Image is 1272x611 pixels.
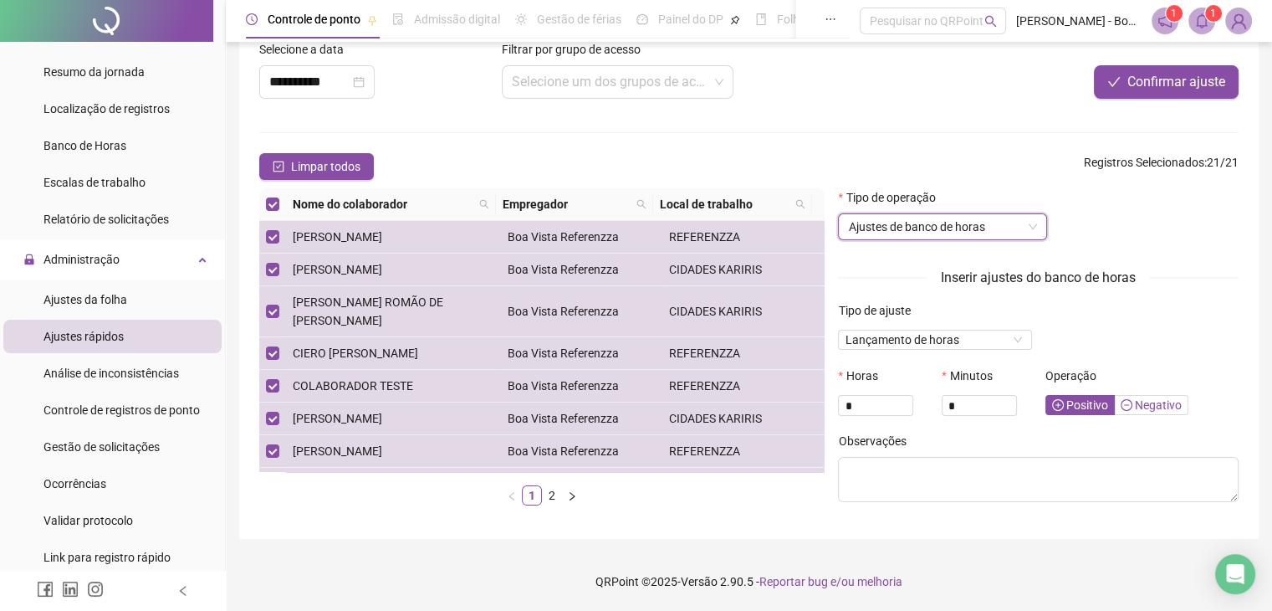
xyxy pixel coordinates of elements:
[567,491,577,501] span: right
[43,213,169,226] span: Relatório de solicitações
[43,293,127,306] span: Ajustes da folha
[502,485,522,506] li: Página anterior
[291,157,360,176] span: Limpar todos
[43,65,145,79] span: Resumo da jornada
[1045,367,1107,385] label: Operação
[669,412,762,425] span: CIDADES KARIRIS
[537,13,621,26] span: Gestão de férias
[669,230,740,244] span: REFERENZZA
[246,13,258,25] span: clock-circle
[508,305,619,318] span: Boa Vista Referenzza
[43,477,106,490] span: Ocorrências
[522,485,542,506] li: 1
[1084,156,1204,169] span: Registros Selecionados
[268,13,360,26] span: Controle de ponto
[755,13,767,25] span: book
[1084,153,1239,180] span: : 21 / 21
[838,367,888,385] label: Horas
[226,552,1272,611] footer: QRPoint © 2025 - 2.90.5 -
[273,161,284,172] span: check-square
[942,367,1003,385] label: Minutos
[43,367,179,380] span: Análise de inconsistências
[502,485,522,506] button: left
[43,139,126,152] span: Banco de Horas
[43,403,200,417] span: Controle de registros de ponto
[1107,75,1121,89] span: check
[543,486,561,505] a: 2
[792,192,809,217] span: search
[1210,8,1216,19] span: 1
[293,230,382,244] span: [PERSON_NAME]
[508,230,619,244] span: Boa Vista Referenzza
[515,13,527,25] span: sun
[1016,12,1142,30] span: [PERSON_NAME] - Boa Vista Referenzza
[636,199,646,209] span: search
[43,102,170,116] span: Localização de registros
[838,432,917,450] label: Observações
[1121,399,1132,411] span: minus-circle
[43,253,120,266] span: Administração
[392,13,404,25] span: file-done
[259,40,355,59] label: Selecione a data
[1121,398,1182,412] span: Negativo
[293,412,382,425] span: [PERSON_NAME]
[1205,5,1222,22] sup: 1
[62,581,79,598] span: linkedin
[1127,72,1225,92] span: Confirmar ajuste
[730,15,740,25] span: pushpin
[669,444,740,458] span: REFERENZZA
[43,176,146,189] span: Escalas de trabalho
[848,214,1037,239] span: Ajustes de banco de horas
[43,440,160,454] span: Gestão de solicitações
[503,195,630,213] span: Empregador
[636,13,648,25] span: dashboard
[542,485,562,506] li: 2
[508,263,619,276] span: Boa Vista Referenzza
[1052,398,1108,412] span: Positivo
[1166,5,1183,22] sup: 1
[414,13,500,26] span: Admissão digital
[1171,8,1177,19] span: 1
[660,195,789,213] span: Local de trabalho
[43,514,133,527] span: Validar protocolo
[508,379,619,393] span: Boa Vista Referenzza
[293,295,443,327] span: [PERSON_NAME] ROMÃO DE [PERSON_NAME]
[23,254,35,265] span: lock
[838,301,921,320] label: Tipo de ajuste
[37,581,54,598] span: facebook
[293,379,413,393] span: COLABORADOR TESTE
[669,379,740,393] span: REFERENZZA
[1157,13,1172,28] span: notification
[838,188,946,207] label: Tipo de operação
[927,267,1149,288] span: Inserir ajustes do banco de horas
[479,199,489,209] span: search
[562,485,582,506] button: right
[845,331,1024,349] span: Lançamento de horas
[177,585,189,597] span: left
[43,330,124,343] span: Ajustes rápidos
[777,13,884,26] span: Folha de pagamento
[633,192,650,217] span: search
[293,195,473,213] span: Nome do colaborador
[1052,399,1064,411] span: plus-circle
[508,412,619,425] span: Boa Vista Referenzza
[1194,13,1209,28] span: bell
[984,15,997,28] span: search
[293,347,418,360] span: CIERO [PERSON_NAME]
[293,263,382,276] span: [PERSON_NAME]
[1226,8,1251,33] img: 89071
[502,40,651,59] label: Filtrar por grupo de acesso
[669,305,762,318] span: CIDADES KARIRIS
[87,581,104,598] span: instagram
[508,444,619,458] span: Boa Vista Referenzza
[669,347,740,360] span: REFERENZZA
[1215,554,1255,594] div: Open Intercom Messenger
[43,551,171,564] span: Link para registro rápido
[476,192,493,217] span: search
[681,575,718,588] span: Versão
[259,153,374,180] button: Limpar todos
[669,263,762,276] span: CIDADES KARIRIS
[658,13,723,26] span: Painel do DP
[367,15,377,25] span: pushpin
[507,491,517,501] span: left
